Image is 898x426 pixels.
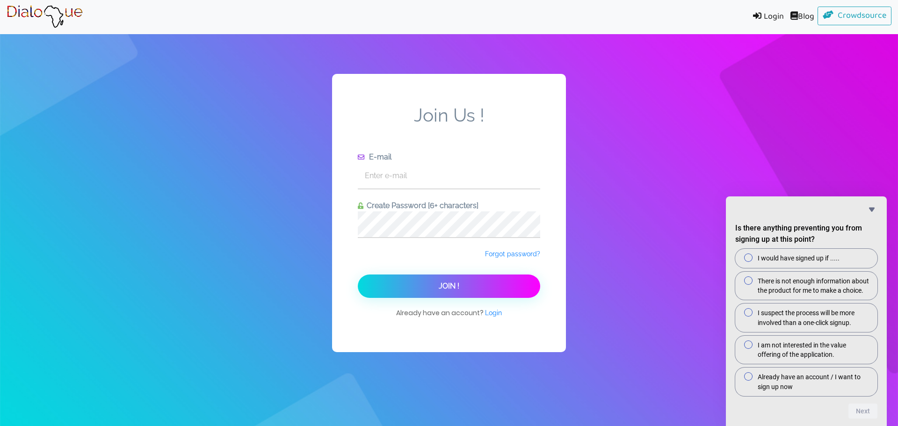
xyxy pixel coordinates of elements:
span: Join ! [439,282,459,290]
a: Login [746,7,787,28]
button: Next question [848,404,877,419]
span: I would have signed up if ..... [758,253,840,263]
span: Login [485,309,502,317]
span: Already have an account / I want to sign up now [758,372,870,391]
div: Is there anything preventing you from signing up at this point? [735,249,877,396]
a: Crowdsource [818,7,892,25]
button: Join ! [358,274,540,298]
span: There is not enough information about the product for me to make a choice. [758,276,870,296]
a: Blog [787,7,818,28]
div: Is there anything preventing you from signing up at this point? [735,204,877,419]
span: I suspect the process will be more involved than a one-click signup. [758,308,870,327]
span: Join Us ! [358,104,540,152]
h2: Is there anything preventing you from signing up at this point? [735,223,877,245]
button: Hide survey [866,204,877,215]
input: Enter e-mail [358,163,540,188]
span: Forgot password? [485,250,540,258]
a: Forgot password? [485,249,540,259]
a: Login [485,308,502,318]
span: Already have an account? [396,308,502,327]
span: Create Password [6+ characters] [363,201,478,210]
span: I am not interested in the value offering of the application. [758,340,870,360]
span: E-mail [366,152,391,161]
img: Brand [7,5,83,29]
